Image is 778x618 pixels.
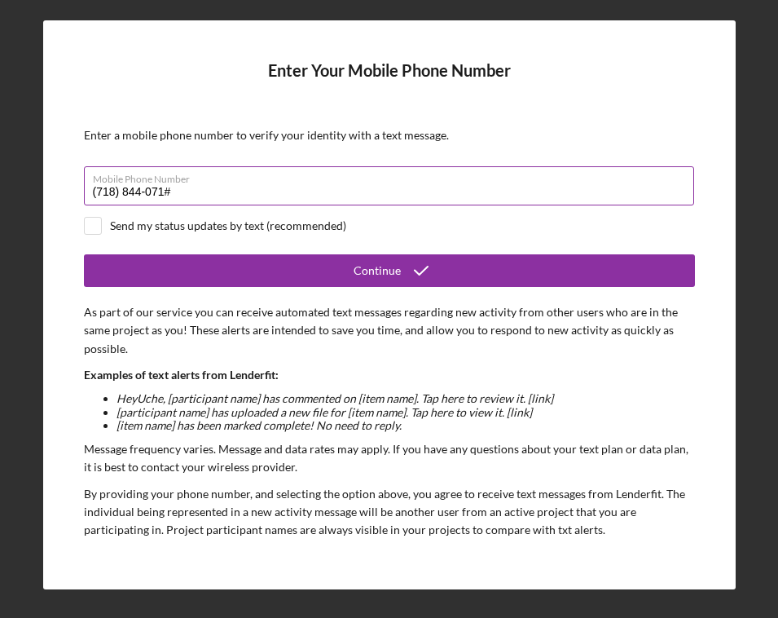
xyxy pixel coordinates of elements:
[84,303,695,358] p: As part of our service you can receive automated text messages regarding new activity from other ...
[116,406,695,419] li: [participant name] has uploaded a new file for [item name]. Tap here to view it. [link]
[84,254,695,287] button: Continue
[84,129,695,142] div: Enter a mobile phone number to verify your identity with a text message.
[116,419,695,432] li: [item name] has been marked complete! No need to reply.
[84,366,695,384] p: Examples of text alerts from Lenderfit:
[110,219,346,232] div: Send my status updates by text (recommended)
[93,167,694,185] label: Mobile Phone Number
[84,61,695,104] h4: Enter Your Mobile Phone Number
[116,392,695,405] li: Hey Uche , [participant name] has commented on [item name]. Tap here to review it. [link]
[84,440,695,477] p: Message frequency varies. Message and data rates may apply. If you have any questions about your ...
[354,254,401,287] div: Continue
[84,485,695,540] p: By providing your phone number, and selecting the option above, you agree to receive text message...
